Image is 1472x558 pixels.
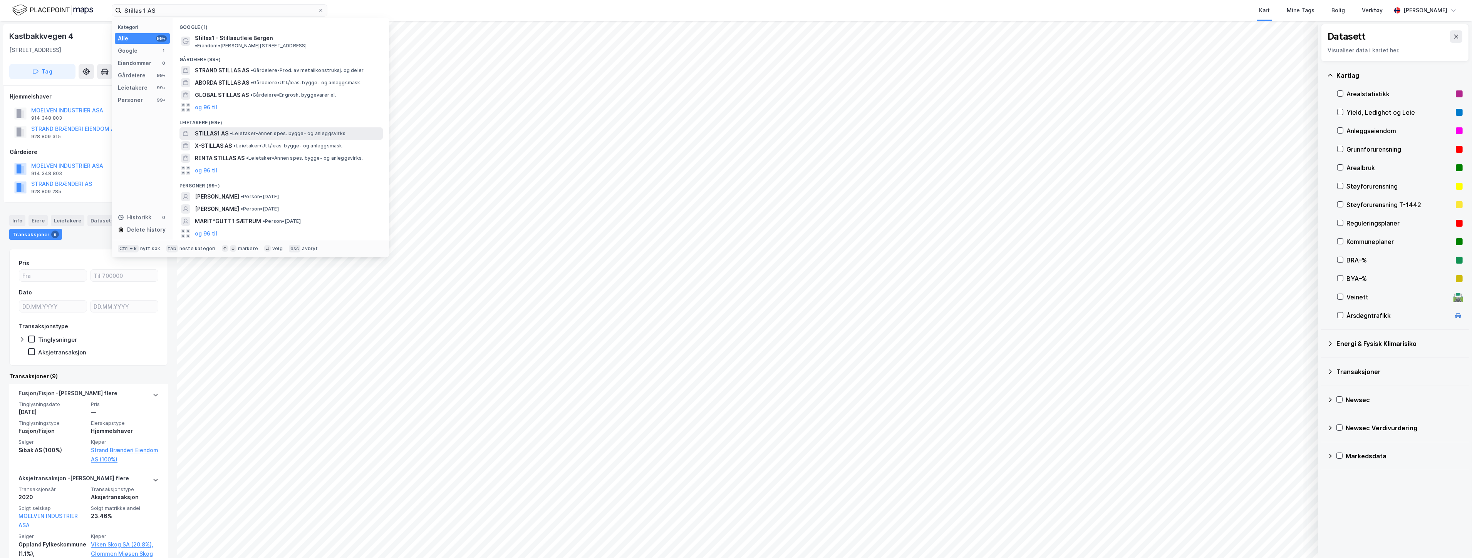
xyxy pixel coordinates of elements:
div: 0 [161,60,167,66]
button: og 96 til [195,229,217,238]
div: Støyforurensning T-1442 [1346,200,1453,209]
div: Gårdeiere [10,147,168,157]
span: Selger [18,533,86,540]
div: Google (1) [173,18,389,32]
div: Aksjetransaksjon - [PERSON_NAME] flere [18,474,129,486]
div: [DATE] [18,408,86,417]
span: Eierskapstype [91,420,159,426]
div: Fusjon/Fisjon [18,426,86,436]
span: • [241,194,243,199]
span: Solgt matrikkelandel [91,505,159,511]
div: 1 [161,48,167,54]
input: Fra [19,270,87,281]
div: neste kategori [179,246,216,252]
input: Søk på adresse, matrikkel, gårdeiere, leietakere eller personer [121,5,318,16]
span: Gårdeiere • Engrosh. byggevarer el. [250,92,336,98]
div: Google [118,46,137,55]
div: BYA–% [1346,274,1453,283]
span: • [230,130,232,136]
div: Transaksjoner [1336,367,1463,376]
div: Historikk [118,213,151,222]
span: Leietaker • Utl./leas. bygge- og anleggsmask. [233,143,344,149]
div: Verktøy [1362,6,1383,15]
div: 23.46% [91,511,159,521]
span: STRAND STILLAS AS [195,66,249,75]
div: Aksjetransaksjon [91,493,159,502]
span: Person • [DATE] [241,194,279,200]
div: Visualiser data i kartet her. [1328,46,1462,55]
input: DD.MM.YYYY [91,301,158,312]
div: Personer (99+) [173,177,389,190]
div: Leietakere [118,83,148,92]
span: [PERSON_NAME] [195,204,239,214]
span: Solgt selskap [18,505,86,511]
div: Eiere [29,215,48,226]
button: Tag [9,64,75,79]
div: Info [9,215,25,226]
div: Kommuneplaner [1346,237,1453,246]
div: — [91,408,159,417]
span: • [251,67,253,73]
span: • [263,218,265,224]
div: Datasett [1328,30,1366,43]
button: og 96 til [195,103,217,112]
div: [PERSON_NAME] [1403,6,1447,15]
div: tab [166,245,178,252]
div: 914 348 803 [31,115,62,121]
div: Ctrl + k [118,245,139,252]
div: Leietakere (99+) [173,114,389,127]
span: Transaksjonsår [18,486,86,493]
div: Kastbakkvegen 4 [9,30,75,42]
div: Fusjon/Fisjon - [PERSON_NAME] flere [18,389,117,401]
span: Tinglysningsdato [18,401,86,408]
div: Arealbruk [1346,163,1453,172]
a: MOELVEN INDUSTRIER ASA [18,513,78,528]
span: Gårdeiere • Prod. av metallkonstruksj. og deler [251,67,364,74]
div: Eiendommer [118,58,151,68]
input: DD.MM.YYYY [19,301,87,312]
div: Bolig [1331,6,1345,15]
span: ABORDA STILLAS AS [195,78,249,87]
div: Sibak AS (100%) [18,446,86,455]
div: 0 [161,214,167,221]
span: GLOBAL STILLAS AS [195,90,249,100]
span: Stillas1 - Stillasutleie Bergen [195,33,273,43]
span: • [195,43,197,48]
div: Hjemmelshaver [10,92,168,101]
div: Reguleringsplaner [1346,219,1453,228]
div: 9 [51,231,59,238]
span: Leietaker • Annen spes. bygge- og anleggsvirks. [246,155,363,161]
div: Transaksjoner [9,229,62,240]
img: logo.f888ab2527a4732fd821a326f86c7f29.svg [12,3,93,17]
div: Årsdøgntrafikk [1346,311,1450,320]
div: 🛣️ [1453,292,1464,302]
div: Leietakere [51,215,84,226]
span: • [241,206,243,212]
span: X-STILLAS AS [195,141,232,150]
span: Eiendom • [PERSON_NAME][STREET_ADDRESS] [195,43,307,49]
div: Personer [118,95,143,105]
div: Kart [1259,6,1270,15]
span: Person • [DATE] [263,218,301,224]
span: Tinglysningstype [18,420,86,426]
div: 99+ [156,72,167,79]
div: 99+ [156,85,167,91]
div: Støyforurensning [1346,182,1453,191]
div: 928 809 315 [31,134,61,140]
div: Gårdeiere (99+) [173,50,389,64]
div: markere [238,246,258,252]
a: Viken Skog SA (20.8%), [91,540,159,549]
div: Delete history [127,225,166,234]
span: Kjøper [91,439,159,445]
div: esc [289,245,301,252]
span: • [246,155,248,161]
div: nytt søk [140,246,161,252]
span: Transaksjonstype [91,486,159,493]
div: Transaksjonstype [19,322,68,331]
div: avbryt [302,246,318,252]
div: Transaksjoner (9) [9,372,168,381]
div: Dato [19,288,32,297]
div: Newsec [1346,395,1463,404]
div: Veinett [1346,292,1450,302]
div: velg [272,246,283,252]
